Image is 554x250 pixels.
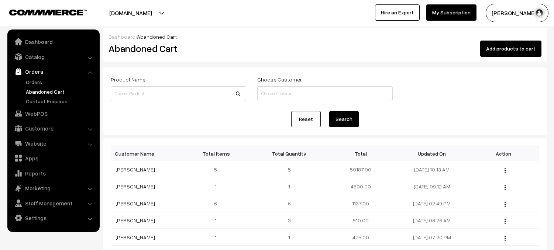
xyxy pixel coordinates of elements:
[182,195,254,212] td: 6
[9,107,97,120] a: WebPOS
[116,166,155,173] a: [PERSON_NAME]
[111,146,182,161] th: Customer Name
[109,34,135,40] a: Dashboard
[325,195,396,212] td: 1137.00
[9,137,97,150] a: Website
[505,219,506,224] img: Menu
[375,4,420,21] a: Hire an Expert
[254,229,325,246] td: 1
[426,4,476,21] a: My Subscription
[9,167,97,180] a: Reports
[257,76,302,83] label: Choose Customer
[505,168,506,173] img: Menu
[24,78,97,86] a: Orders
[109,33,541,41] div: /
[182,146,254,161] th: Total Items
[480,41,541,57] button: Add products to cart
[325,146,396,161] th: Total
[396,146,468,161] th: Updated On
[325,229,396,246] td: 475.00
[325,178,396,195] td: 4500.00
[24,97,97,105] a: Contact Enquires
[9,122,97,135] a: Customers
[116,183,155,190] a: [PERSON_NAME]
[9,35,97,48] a: Dashboard
[116,217,155,223] a: [PERSON_NAME]
[182,212,254,229] td: 1
[329,111,359,127] button: Search
[486,4,548,22] button: [PERSON_NAME]
[9,7,74,16] a: COMMMERCE
[257,86,393,101] input: Choose Customer
[396,195,468,212] td: [DATE] 02:49 PM
[254,178,325,195] td: 1
[468,146,539,161] th: Action
[182,178,254,195] td: 1
[291,111,321,127] a: Reset
[109,43,245,54] h2: Abandoned Cart
[396,178,468,195] td: [DATE] 09:12 AM
[396,212,468,229] td: [DATE] 08:26 AM
[83,4,178,22] button: [DOMAIN_NAME]
[24,88,97,96] a: Abandoned Cart
[505,185,506,190] img: Menu
[396,229,468,246] td: [DATE] 07:20 PM
[534,7,545,18] img: user
[325,161,396,178] td: 50187.00
[254,161,325,178] td: 5
[9,211,97,225] a: Settings
[182,229,254,246] td: 1
[111,86,246,101] input: Choose Product
[9,181,97,195] a: Marketing
[9,65,97,78] a: Orders
[505,202,506,207] img: Menu
[9,197,97,210] a: Staff Management
[9,10,87,15] img: COMMMERCE
[396,161,468,178] td: [DATE] 10:13 AM
[9,152,97,165] a: Apps
[254,146,325,161] th: Total Quantity
[137,34,177,40] span: Abandoned Cart
[325,212,396,229] td: 510.00
[254,212,325,229] td: 3
[505,236,506,241] img: Menu
[111,76,145,83] label: Product Name
[182,161,254,178] td: 5
[9,50,97,63] a: Catalog
[116,234,155,240] a: [PERSON_NAME]
[254,195,325,212] td: 6
[116,200,155,206] a: [PERSON_NAME]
